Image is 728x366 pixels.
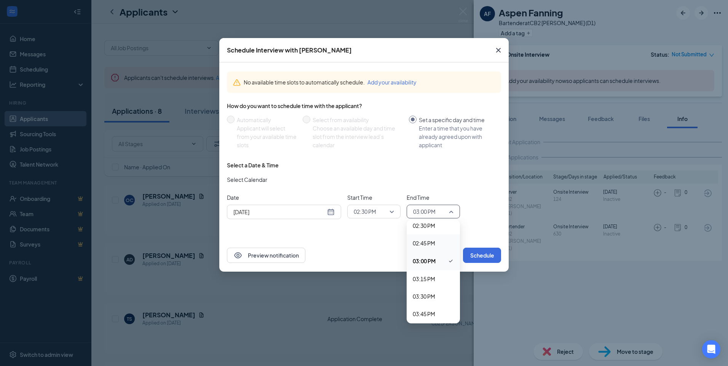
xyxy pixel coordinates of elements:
div: Choose an available day and time slot from the interview lead’s calendar [313,124,403,149]
div: Select a Date & Time [227,161,279,169]
span: Select Calendar [227,175,267,184]
span: Start Time [347,193,401,202]
button: Close [488,38,509,62]
span: 02:30 PM [413,221,435,230]
button: Schedule [463,248,501,263]
svg: Cross [494,46,503,55]
span: Date [227,193,341,202]
button: EyePreview notification [227,248,305,263]
span: 03:45 PM [413,310,435,318]
span: 03:15 PM [413,275,435,283]
span: 02:45 PM [413,239,435,247]
div: Enter a time that you have already agreed upon with applicant [419,124,495,149]
div: Select from availability [313,116,403,124]
svg: Warning [233,79,241,86]
svg: Checkmark [448,256,454,266]
input: Oct 15, 2025 [233,208,326,216]
div: Applicant will select from your available time slots [237,124,297,149]
span: End Time [407,193,460,202]
span: 03:00 PM [413,257,436,265]
div: How do you want to schedule time with the applicant? [227,102,501,110]
span: 02:30 PM [354,206,376,217]
span: 03:30 PM [413,292,435,301]
div: Automatically [237,116,297,124]
div: Schedule Interview with [PERSON_NAME] [227,46,352,54]
div: Open Intercom Messenger [702,340,720,358]
svg: Eye [233,251,243,260]
span: 03:00 PM [413,206,436,217]
div: Set a specific day and time [419,116,495,124]
div: No available time slots to automatically schedule. [244,78,495,86]
button: Add your availability [367,78,417,86]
